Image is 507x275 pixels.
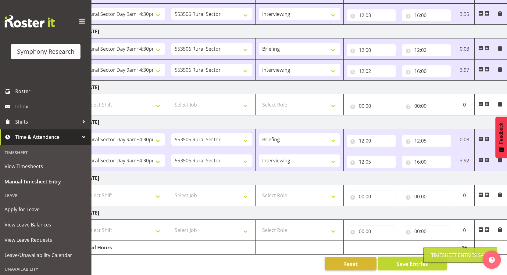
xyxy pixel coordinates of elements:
input: Click to select... [347,190,396,203]
input: Click to select... [402,100,451,112]
span: View Leave Requests [5,235,87,244]
td: [DATE] [80,115,507,129]
a: View Leave Balances [2,217,90,232]
span: Apply for Leave [5,205,87,214]
span: Reset [343,260,358,268]
td: [DATE] [80,25,507,38]
span: Shifts [15,117,79,126]
button: Feedback - Show survey [495,117,507,158]
div: Timesheet Entries Save [431,251,490,259]
td: 3.92 [454,150,475,171]
input: Click to select... [402,135,451,147]
a: Leave/Unavailability Calendar [2,248,90,263]
img: help-xxl-2.png [489,257,495,263]
td: [DATE] [80,81,507,94]
input: Click to select... [402,156,451,168]
input: Click to select... [402,44,451,56]
span: Manual Timesheet Entry [5,177,87,186]
input: Click to select... [347,225,396,237]
button: Save Entries [378,257,447,270]
div: Symphony Research [17,47,74,56]
td: 0.03 [454,38,475,60]
a: View Leave Requests [2,232,90,248]
span: Save Entries [396,260,428,268]
input: Click to select... [347,9,396,21]
td: 0 [454,94,475,115]
input: Click to select... [347,135,396,147]
span: Inbox [15,102,88,111]
input: Click to select... [347,100,396,112]
td: Total Hours [80,241,168,255]
td: [DATE] [80,206,507,220]
td: 0.08 [454,129,475,150]
input: Click to select... [347,44,396,56]
input: Click to select... [402,190,451,203]
td: [DATE] [80,171,507,185]
input: Click to select... [347,65,396,77]
img: Rosterit website logo [5,15,55,27]
span: View Leave Balances [5,220,87,229]
div: Timesheet [2,146,90,159]
input: Click to select... [402,225,451,237]
span: Feedback [498,123,504,144]
input: Click to select... [402,65,451,77]
div: Leave [2,189,90,202]
span: Time & Attendance [15,132,79,142]
span: Roster [15,87,88,96]
input: Click to select... [402,9,451,21]
td: 16 [454,241,475,255]
span: Leave/Unavailability Calendar [5,251,87,260]
a: Manual Timesheet Entry [2,174,90,189]
a: Apply for Leave [2,202,90,217]
span: View Timesheets [5,162,87,171]
input: Click to select... [347,156,396,168]
td: 0 [454,220,475,241]
a: View Timesheets [2,159,90,174]
td: 3.95 [454,4,475,25]
td: 0 [454,185,475,206]
td: 3.97 [454,60,475,81]
button: Reset [325,257,377,270]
